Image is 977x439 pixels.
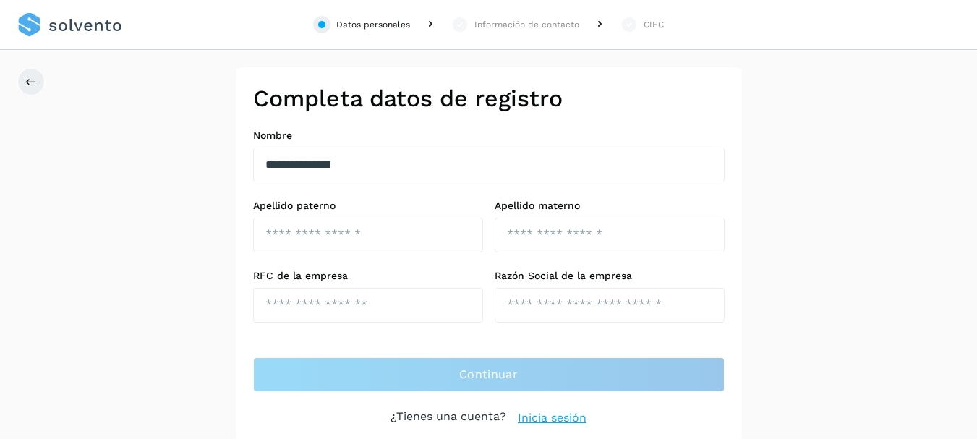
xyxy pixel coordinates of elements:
[644,18,664,31] div: CIEC
[495,200,725,212] label: Apellido materno
[253,129,725,142] label: Nombre
[253,85,725,112] h2: Completa datos de registro
[253,200,483,212] label: Apellido paterno
[518,409,586,427] a: Inicia sesión
[495,270,725,282] label: Razón Social de la empresa
[474,18,579,31] div: Información de contacto
[336,18,410,31] div: Datos personales
[459,367,518,383] span: Continuar
[253,357,725,392] button: Continuar
[391,409,506,427] p: ¿Tienes una cuenta?
[253,270,483,282] label: RFC de la empresa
